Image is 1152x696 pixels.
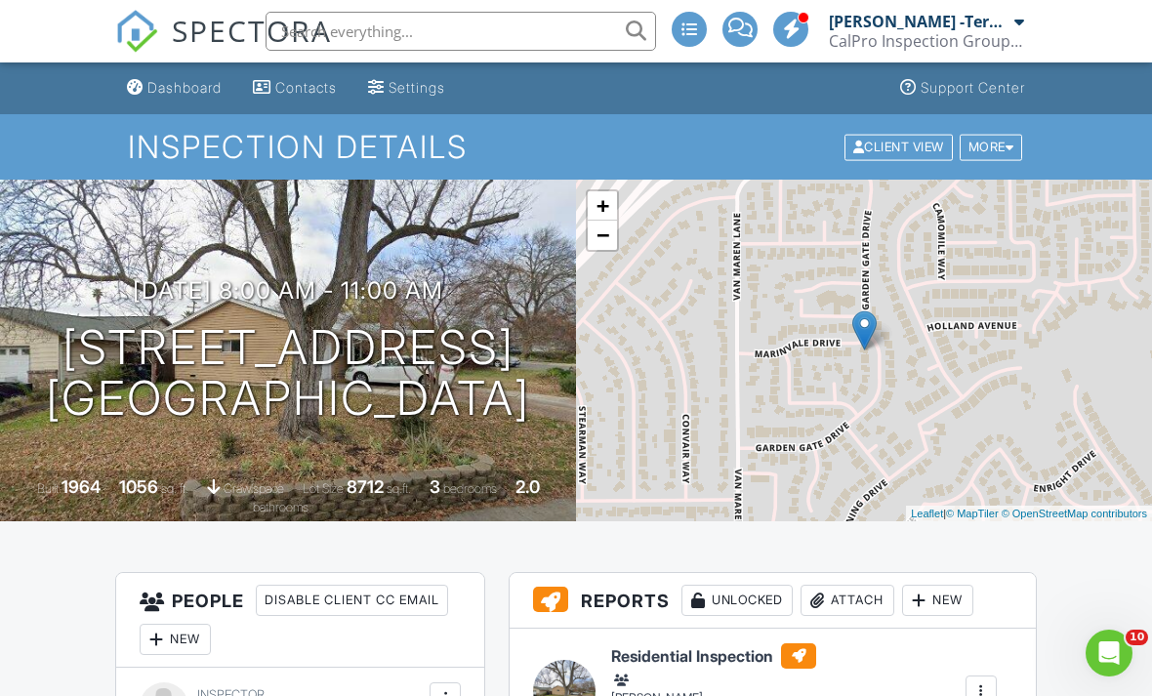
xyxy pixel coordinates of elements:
[115,10,158,53] img: The Best Home Inspection Software - Spectora
[275,79,337,96] div: Contacts
[588,191,617,221] a: Zoom in
[588,221,617,250] a: Zoom out
[116,573,484,668] h3: People
[172,10,332,51] span: SPECTORA
[921,79,1025,96] div: Support Center
[303,481,344,496] span: Lot Size
[133,277,443,304] h3: [DATE] 8:00 am - 11:00 am
[389,79,445,96] div: Settings
[1126,630,1148,645] span: 10
[611,643,933,669] h6: Residential Inspection
[443,481,497,496] span: bedrooms
[902,585,973,616] div: New
[161,481,188,496] span: sq. ft.
[128,130,1024,164] h1: Inspection Details
[829,12,1009,31] div: [PERSON_NAME] -Termite
[37,481,59,496] span: Built
[843,139,958,153] a: Client View
[115,26,332,67] a: SPECTORA
[911,508,943,519] a: Leaflet
[681,585,793,616] div: Unlocked
[946,508,999,519] a: © MapTiler
[46,322,530,426] h1: [STREET_ADDRESS] [GEOGRAPHIC_DATA]
[844,134,953,160] div: Client View
[515,476,540,497] div: 2.0
[347,476,384,497] div: 8712
[245,70,345,106] a: Contacts
[119,70,229,106] a: Dashboard
[430,476,440,497] div: 3
[892,70,1033,106] a: Support Center
[256,585,448,616] div: Disable Client CC Email
[801,585,894,616] div: Attach
[62,476,101,497] div: 1964
[224,481,284,496] span: crawlspace
[119,476,158,497] div: 1056
[510,573,1036,629] h3: Reports
[387,481,411,496] span: sq.ft.
[266,12,656,51] input: Search everything...
[147,79,222,96] div: Dashboard
[1086,630,1132,676] iframe: Intercom live chat
[140,624,211,655] div: New
[360,70,453,106] a: Settings
[906,506,1152,522] div: |
[1002,508,1147,519] a: © OpenStreetMap contributors
[253,500,309,514] span: bathrooms
[960,134,1023,160] div: More
[829,31,1024,51] div: CalPro Inspection Group Sac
